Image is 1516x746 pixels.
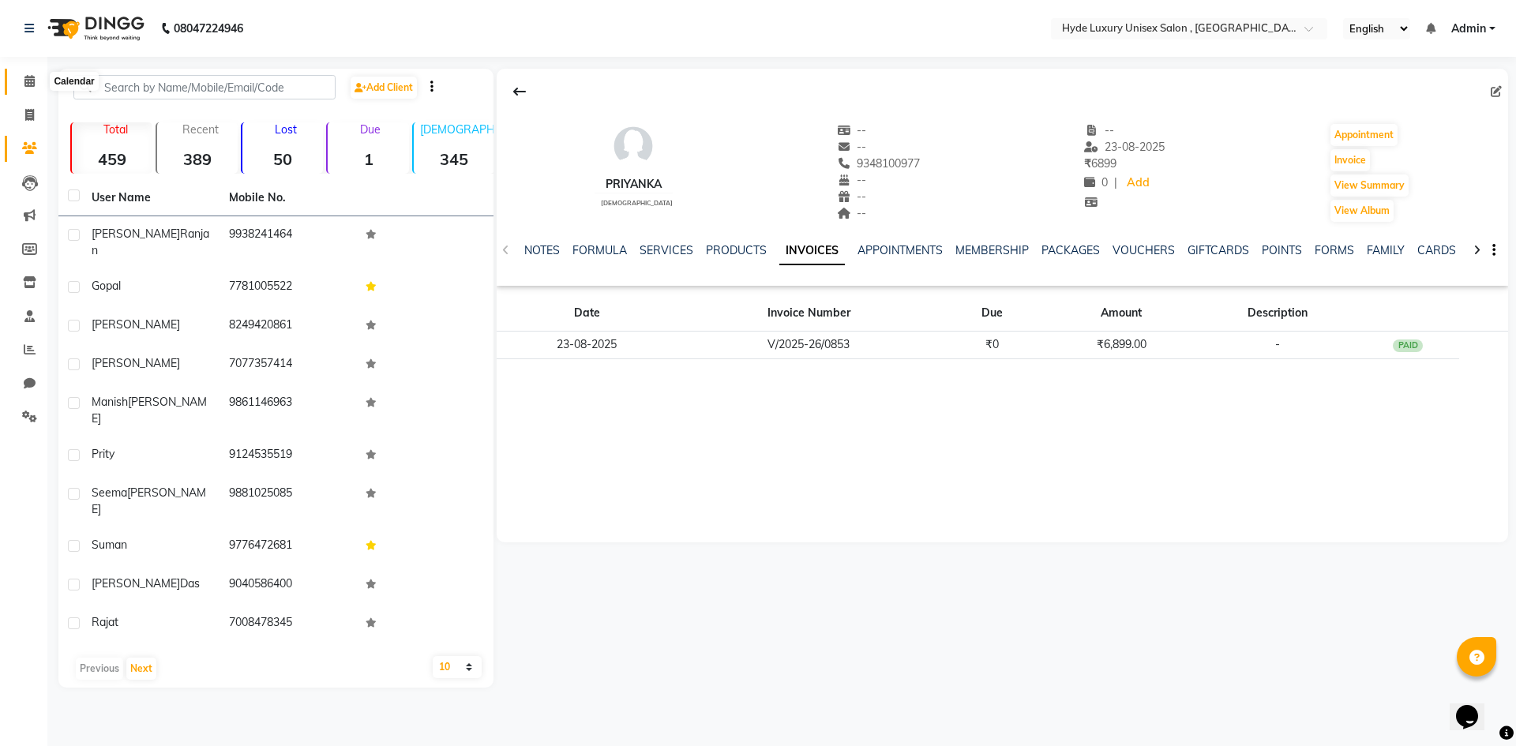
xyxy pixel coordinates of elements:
[1041,243,1100,257] a: PACKAGES
[328,149,408,169] strong: 1
[92,485,127,500] span: Seema
[220,527,357,566] td: 9776472681
[249,122,323,137] p: Lost
[220,307,357,346] td: 8249420861
[1044,295,1199,332] th: Amount
[1084,140,1165,154] span: 23-08-2025
[677,295,940,332] th: Invoice Number
[50,72,98,91] div: Calendar
[677,332,940,359] td: V/2025-26/0853
[1330,124,1398,146] button: Appointment
[610,122,657,170] img: avatar
[73,75,336,99] input: Search by Name/Mobile/Email/Code
[1451,21,1486,37] span: Admin
[174,6,243,51] b: 08047224946
[595,176,673,193] div: Priyanka
[503,77,536,107] div: Back to Client
[220,268,357,307] td: 7781005522
[1330,174,1409,197] button: View Summary
[220,605,357,643] td: 7008478345
[1084,175,1108,189] span: 0
[92,576,180,590] span: [PERSON_NAME]
[1084,156,1091,171] span: ₹
[1124,172,1151,194] a: Add
[220,384,357,437] td: 9861146963
[940,332,1045,359] td: ₹0
[572,243,627,257] a: FORMULA
[601,199,673,207] span: [DEMOGRAPHIC_DATA]
[955,243,1029,257] a: MEMBERSHIP
[157,149,238,169] strong: 389
[92,485,206,516] span: [PERSON_NAME]
[126,658,156,680] button: Next
[1262,243,1302,257] a: POINTS
[837,173,867,187] span: --
[497,295,677,332] th: Date
[220,216,357,268] td: 9938241464
[92,356,180,370] span: [PERSON_NAME]
[92,317,180,332] span: [PERSON_NAME]
[82,180,220,216] th: User Name
[92,615,118,629] span: Rajat
[1367,243,1405,257] a: FAMILY
[92,395,128,409] span: Manish
[92,447,114,461] span: Prity
[220,566,357,605] td: 9040586400
[92,279,121,293] span: Gopal
[524,243,560,257] a: NOTES
[163,122,238,137] p: Recent
[180,576,200,590] span: Das
[220,346,357,384] td: 7077357414
[414,149,494,169] strong: 345
[1188,243,1249,257] a: GIFTCARDS
[1330,149,1370,171] button: Invoice
[837,140,867,154] span: --
[40,6,148,51] img: logo
[220,475,357,527] td: 9881025085
[331,122,408,137] p: Due
[1417,243,1456,257] a: CARDS
[837,156,921,171] span: 9348100977
[940,295,1045,332] th: Due
[220,180,357,216] th: Mobile No.
[220,437,357,475] td: 9124535519
[1113,243,1175,257] a: VOUCHERS
[242,149,323,169] strong: 50
[497,332,677,359] td: 23-08-2025
[1084,156,1116,171] span: 6899
[837,123,867,137] span: --
[706,243,767,257] a: PRODUCTS
[837,206,867,220] span: --
[1199,295,1357,332] th: Description
[78,122,152,137] p: Total
[420,122,494,137] p: [DEMOGRAPHIC_DATA]
[1450,683,1500,730] iframe: chat widget
[92,395,207,425] span: [PERSON_NAME]
[837,189,867,204] span: --
[92,538,127,552] span: suman
[857,243,943,257] a: APPOINTMENTS
[1330,200,1394,222] button: View Album
[779,237,845,265] a: INVOICES
[1084,123,1114,137] span: --
[640,243,693,257] a: SERVICES
[1275,337,1280,351] span: -
[1315,243,1354,257] a: FORMS
[1044,332,1199,359] td: ₹6,899.00
[351,77,417,99] a: Add Client
[1393,339,1423,352] div: PAID
[1114,174,1117,191] span: |
[92,227,180,241] span: [PERSON_NAME]
[72,149,152,169] strong: 459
